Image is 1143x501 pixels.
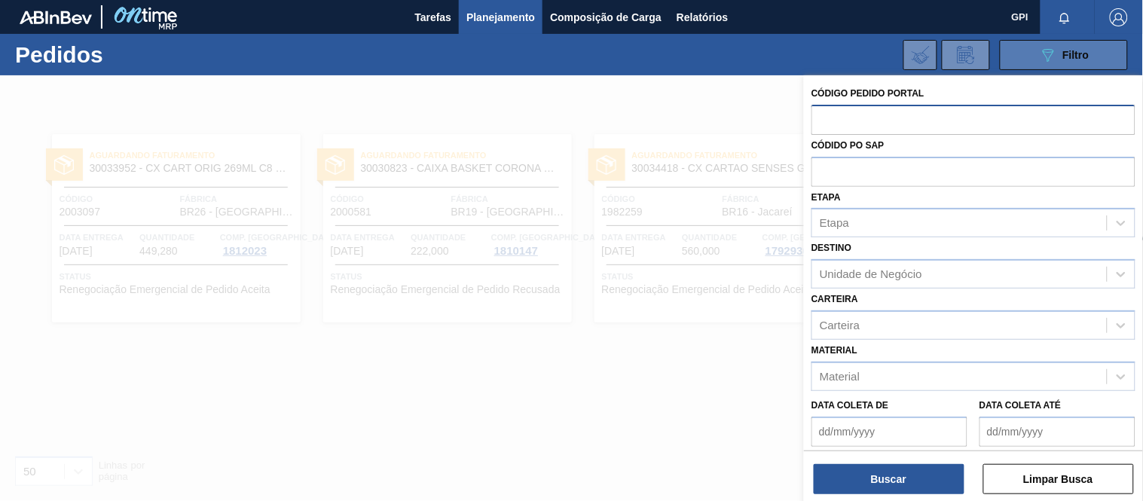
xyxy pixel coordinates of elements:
[811,417,967,447] input: dd/mm/yyyy
[550,8,662,26] span: Composição de Carga
[942,40,990,70] div: Solicitação de Revisão de Pedidos
[979,417,1135,447] input: dd/mm/yyyy
[820,370,860,383] div: Material
[903,40,937,70] div: Importar Negociações dos Pedidos
[677,8,728,26] span: Relatórios
[811,243,851,253] label: Destino
[811,88,924,99] label: Código Pedido Portal
[811,192,841,203] label: Etapa
[414,8,451,26] span: Tarefas
[466,8,535,26] span: Planejamento
[1063,49,1090,61] span: Filtro
[820,319,860,331] div: Carteira
[979,400,1061,411] label: Data coleta até
[1041,7,1089,28] button: Notificações
[811,400,888,411] label: Data coleta de
[820,268,922,281] div: Unidade de Negócio
[20,11,92,24] img: TNhmsLtSVTkK8tSr43FrP2fwEKptu5GPRR3wAAAABJRU5ErkJggg==
[811,294,858,304] label: Carteira
[15,46,231,63] h1: Pedidos
[820,217,849,230] div: Etapa
[811,140,885,151] label: Códido PO SAP
[1110,8,1128,26] img: Logout
[1000,40,1128,70] button: Filtro
[811,345,857,356] label: Material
